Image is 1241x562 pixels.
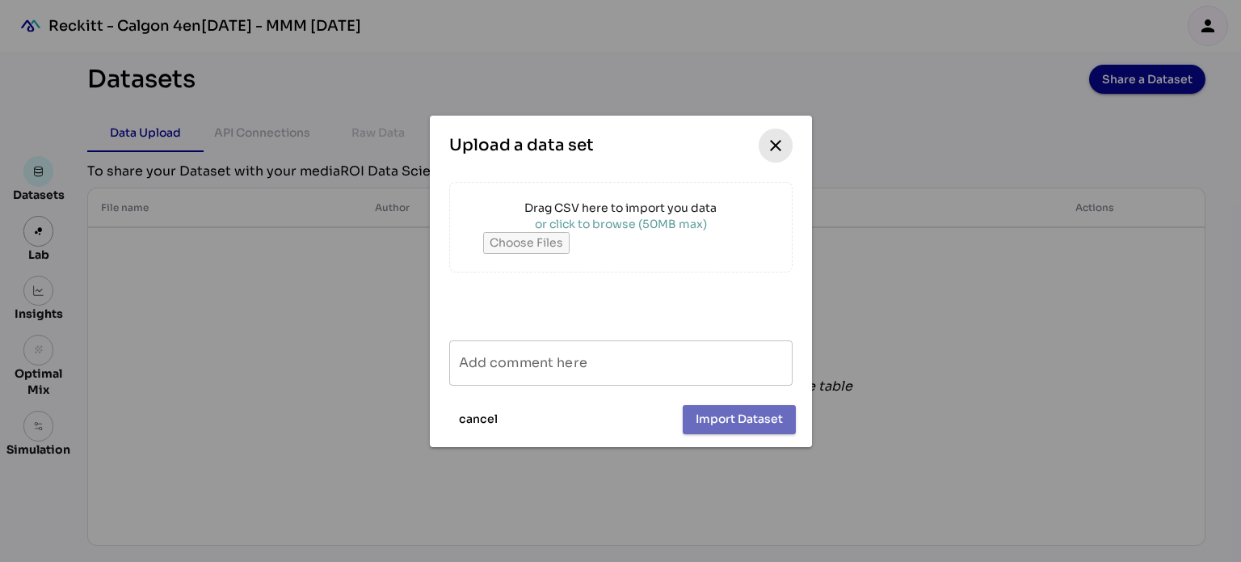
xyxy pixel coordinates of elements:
[696,409,783,429] span: Import Dataset
[766,136,785,155] i: close
[459,340,783,386] input: Add comment here
[459,409,498,429] span: cancel
[449,134,594,157] div: Upload a data set
[483,200,758,216] div: Drag CSV here to import you data
[483,216,758,232] div: or click to browse (50MB max)
[683,405,796,434] button: Import Dataset
[446,405,511,434] button: cancel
